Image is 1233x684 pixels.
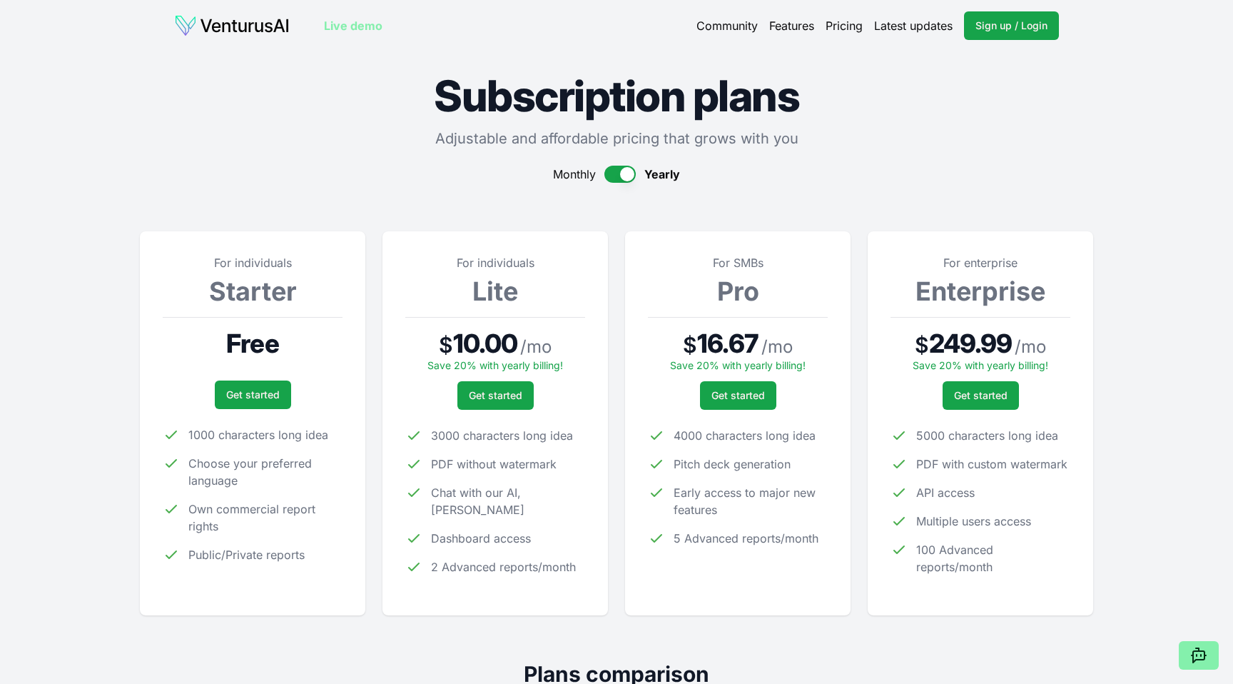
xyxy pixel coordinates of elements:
[674,530,818,547] span: 5 Advanced reports/month
[916,484,975,501] span: API access
[405,277,585,306] h3: Lite
[163,277,342,306] h3: Starter
[188,501,342,535] span: Own commercial report rights
[140,74,1093,117] h1: Subscription plans
[700,381,776,410] a: Get started
[140,129,1093,149] p: Adjustable and affordable pricing that grows with you
[890,254,1070,271] p: For enterprise
[405,254,585,271] p: For individuals
[874,17,953,34] a: Latest updates
[916,427,1058,444] span: 5000 characters long idea
[431,484,585,518] span: Chat with our AI, [PERSON_NAME]
[916,541,1070,575] span: 100 Advanced reports/month
[915,332,929,358] span: $
[439,332,453,358] span: $
[826,17,863,34] a: Pricing
[431,427,573,444] span: 3000 characters long idea
[215,381,291,409] a: Get started
[964,11,1059,40] a: Sign up / Login
[674,427,816,444] span: 4000 characters long idea
[674,484,828,518] span: Early access to major new features
[431,558,576,575] span: 2 Advanced reports/month
[1015,336,1046,358] span: / mo
[431,530,531,547] span: Dashboard access
[324,17,382,34] a: Live demo
[648,277,828,306] h3: Pro
[683,332,697,358] span: $
[188,546,305,563] span: Public/Private reports
[916,513,1031,530] span: Multiple users access
[890,277,1070,306] h3: Enterprise
[453,329,518,358] span: 10.00
[761,336,793,358] span: / mo
[697,329,758,358] span: 16.67
[913,359,1048,371] span: Save 20% with yearly billing!
[769,17,814,34] a: Features
[427,359,563,371] span: Save 20% with yearly billing!
[648,254,828,271] p: For SMBs
[943,381,1019,410] a: Get started
[188,426,328,443] span: 1000 characters long idea
[696,17,758,34] a: Community
[975,19,1047,33] span: Sign up / Login
[174,14,290,37] img: logo
[553,166,596,183] span: Monthly
[188,455,342,489] span: Choose your preferred language
[431,456,557,473] span: PDF without watermark
[674,456,791,473] span: Pitch deck generation
[644,166,680,183] span: Yearly
[520,336,552,358] span: / mo
[457,381,534,410] a: Get started
[163,254,342,271] p: For individuals
[916,456,1067,473] span: PDF with custom watermark
[929,329,1013,358] span: 249.99
[226,329,278,358] span: Free
[670,359,806,371] span: Save 20% with yearly billing!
